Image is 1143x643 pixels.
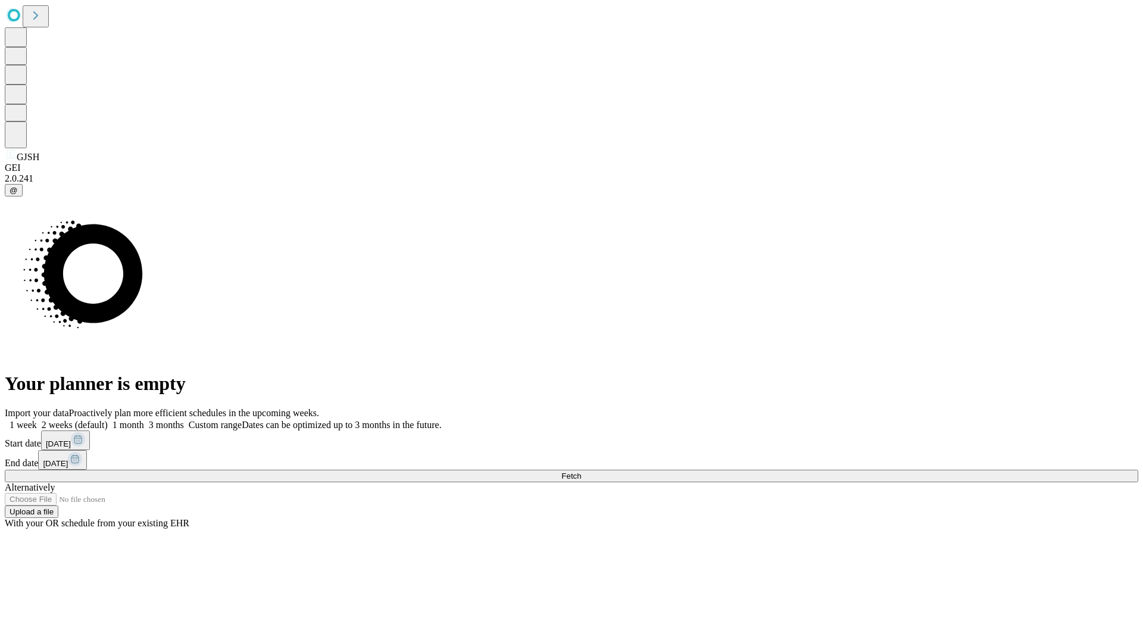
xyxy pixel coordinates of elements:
span: 1 month [113,420,144,430]
div: Start date [5,430,1138,450]
span: Proactively plan more efficient schedules in the upcoming weeks. [69,408,319,418]
div: GEI [5,163,1138,173]
span: With your OR schedule from your existing EHR [5,518,189,528]
button: @ [5,184,23,196]
span: @ [10,186,18,195]
span: Alternatively [5,482,55,492]
span: 1 week [10,420,37,430]
button: [DATE] [38,450,87,470]
span: 3 months [149,420,184,430]
span: Fetch [561,472,581,480]
button: Fetch [5,470,1138,482]
div: End date [5,450,1138,470]
div: 2.0.241 [5,173,1138,184]
span: Import your data [5,408,69,418]
span: GJSH [17,152,39,162]
span: 2 weeks (default) [42,420,108,430]
span: Dates can be optimized up to 3 months in the future. [242,420,441,430]
span: [DATE] [43,459,68,468]
h1: Your planner is empty [5,373,1138,395]
span: Custom range [189,420,242,430]
button: [DATE] [41,430,90,450]
button: Upload a file [5,505,58,518]
span: [DATE] [46,439,71,448]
